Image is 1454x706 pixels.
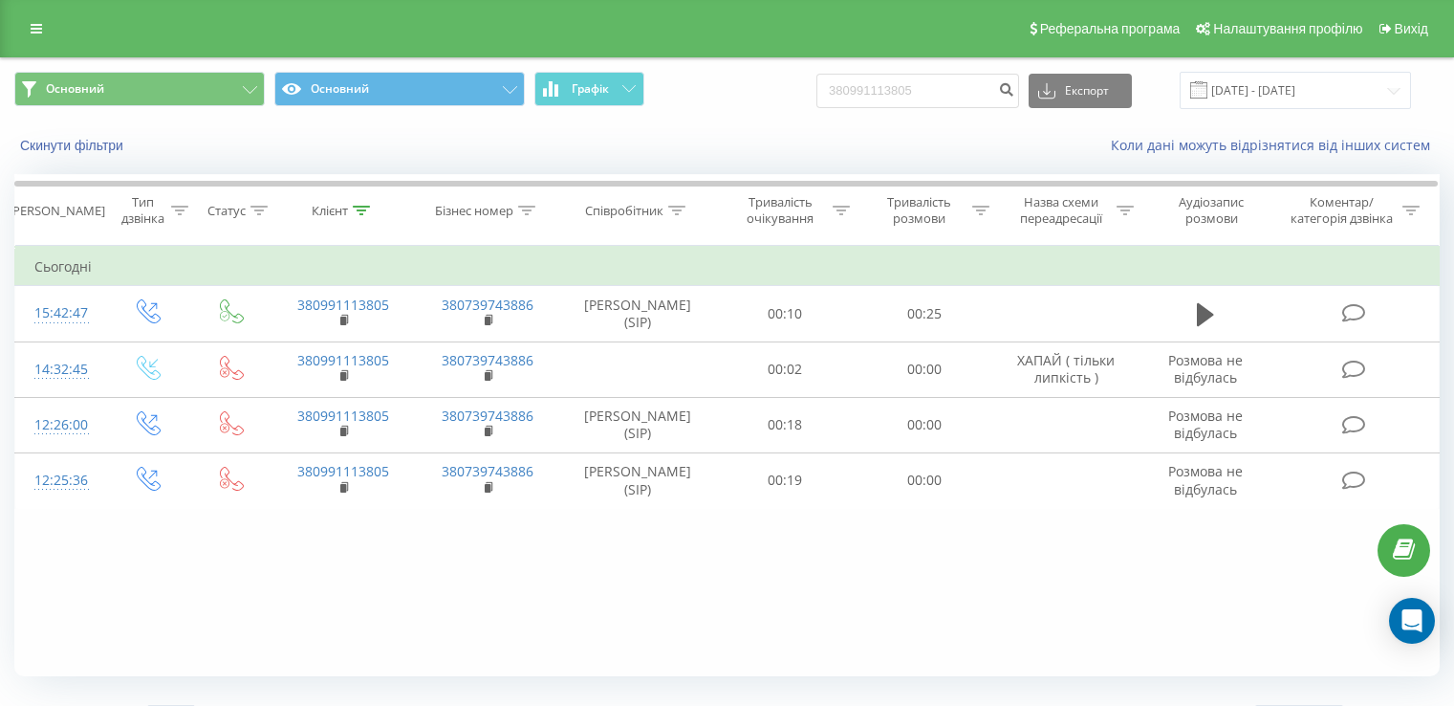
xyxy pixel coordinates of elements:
[1029,74,1132,108] button: Експорт
[716,342,855,397] td: 00:02
[34,295,85,332] div: 15:42:47
[733,194,829,227] div: Тривалість очікування
[534,72,644,106] button: Графік
[14,137,133,154] button: Скинути фільтри
[1213,21,1362,36] span: Налаштування профілю
[297,351,389,369] a: 380991113805
[442,462,533,480] a: 380739743886
[120,194,165,227] div: Тип дзвінка
[297,407,389,425] a: 380991113805
[1040,21,1181,36] span: Реферальна програма
[274,72,525,106] button: Основний
[716,286,855,342] td: 00:10
[1389,598,1435,644] div: Open Intercom Messenger
[435,203,513,219] div: Бізнес номер
[855,452,993,508] td: 00:00
[312,203,348,219] div: Клієнт
[207,203,246,219] div: Статус
[1011,194,1112,227] div: Назва схеми переадресації
[1286,194,1398,227] div: Коментар/категорія дзвінка
[9,203,105,219] div: [PERSON_NAME]
[442,351,533,369] a: 380739743886
[872,194,967,227] div: Тривалість розмови
[1156,194,1268,227] div: Аудіозапис розмови
[1168,462,1243,497] span: Розмова не відбулась
[14,72,265,106] button: Основний
[716,397,855,452] td: 00:18
[442,296,533,314] a: 380739743886
[560,452,716,508] td: [PERSON_NAME] (SIP)
[855,397,993,452] td: 00:00
[1111,136,1440,154] a: Коли дані можуть відрізнятися вiд інших систем
[297,462,389,480] a: 380991113805
[297,296,389,314] a: 380991113805
[585,203,663,219] div: Співробітник
[442,407,533,425] a: 380739743886
[34,351,85,388] div: 14:32:45
[15,248,1440,286] td: Сьогодні
[560,397,716,452] td: [PERSON_NAME] (SIP)
[46,81,104,97] span: Основний
[572,82,609,96] span: Графік
[1168,407,1243,442] span: Розмова не відбулась
[716,452,855,508] td: 00:19
[855,342,993,397] td: 00:00
[816,74,1019,108] input: Пошук за номером
[34,407,85,444] div: 12:26:00
[1395,21,1428,36] span: Вихід
[34,462,85,499] div: 12:25:36
[560,286,716,342] td: [PERSON_NAME] (SIP)
[1168,351,1243,386] span: Розмова не відбулась
[855,286,993,342] td: 00:25
[993,342,1138,397] td: ХАПАЙ ( тільки липкість )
